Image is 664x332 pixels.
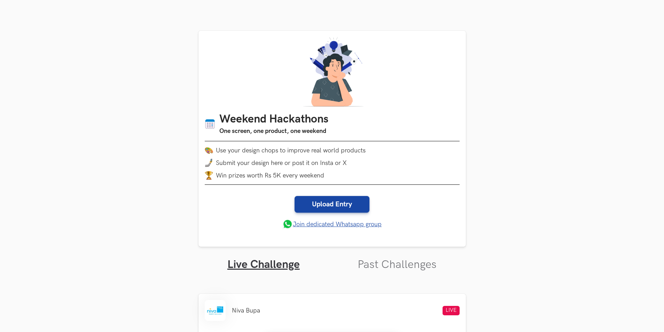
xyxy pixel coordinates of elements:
span: LIVE [443,306,460,315]
a: Upload Entry [295,196,369,213]
img: mobile-in-hand.png [205,159,213,167]
img: palette.png [205,146,213,155]
img: trophy.png [205,171,213,180]
img: Calendar icon [205,119,215,129]
a: Past Challenges [358,258,437,271]
img: A designer thinking [299,37,366,106]
li: Use your design chops to improve real world products [205,146,460,155]
li: Win prizes worth Rs 5K every weekend [205,171,460,180]
img: whatsapp.png [282,219,293,229]
span: Submit your design here or post it on Insta or X [216,159,347,167]
h3: One screen, one product, one weekend [219,126,328,136]
li: Niva Bupa [232,307,260,314]
ul: Tabs Interface [198,247,466,271]
h1: Weekend Hackathons [219,113,328,126]
a: Join dedicated Whatsapp group [282,219,382,229]
a: Live Challenge [227,258,300,271]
